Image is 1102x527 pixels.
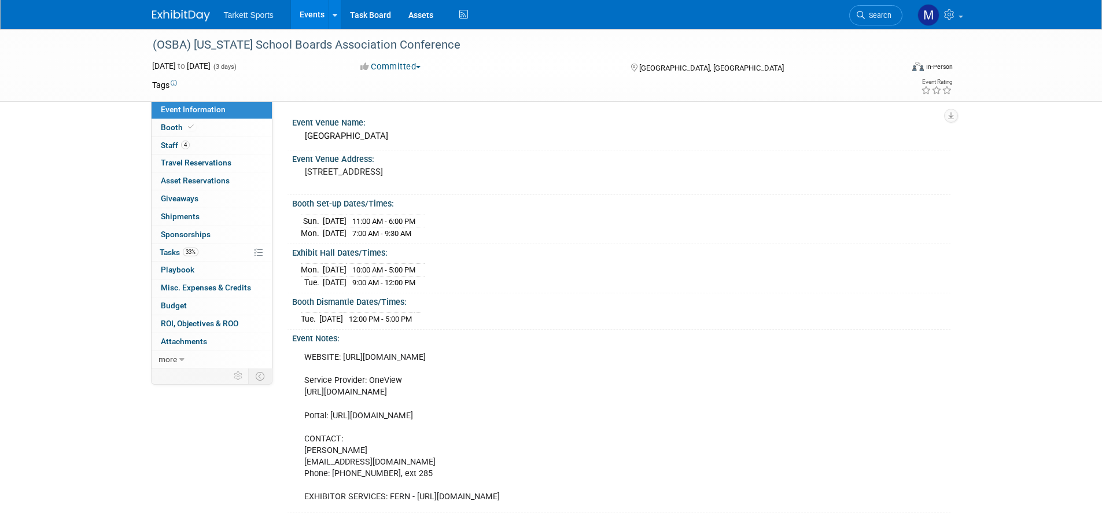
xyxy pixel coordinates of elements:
[292,195,950,209] div: Booth Set-up Dates/Times:
[152,208,272,226] a: Shipments
[301,277,323,289] td: Tue.
[224,10,274,20] span: Tarkett Sports
[149,35,885,56] div: (OSBA) [US_STATE] School Boards Association Conference
[292,114,950,128] div: Event Venue Name:
[228,368,249,384] td: Personalize Event Tab Strip
[183,248,198,256] span: 33%
[152,154,272,172] a: Travel Reservations
[305,167,554,177] pre: [STREET_ADDRESS]
[152,137,272,154] a: Staff4
[152,119,272,137] a: Booth
[161,283,251,292] span: Misc. Expenses & Credits
[292,244,950,259] div: Exhibit Hall Dates/Times:
[152,172,272,190] a: Asset Reservations
[152,297,272,315] a: Budget
[301,215,323,227] td: Sun.
[161,230,211,239] span: Sponsorships
[161,123,196,132] span: Booth
[152,226,272,244] a: Sponsorships
[352,266,415,274] span: 10:00 AM - 5:00 PM
[323,227,347,239] td: [DATE]
[301,264,323,277] td: Mon.
[352,217,415,226] span: 11:00 AM - 6:00 PM
[152,261,272,279] a: Playbook
[352,229,411,238] span: 7:00 AM - 9:30 AM
[212,63,237,71] span: (3 days)
[152,244,272,261] a: Tasks33%
[161,212,200,221] span: Shipments
[323,277,347,289] td: [DATE]
[301,127,942,145] div: [GEOGRAPHIC_DATA]
[912,62,924,71] img: Format-Inperson.png
[248,368,272,384] td: Toggle Event Tabs
[161,158,231,167] span: Travel Reservations
[188,124,194,130] i: Booth reservation complete
[865,11,891,20] span: Search
[161,176,230,185] span: Asset Reservations
[834,60,953,78] div: Event Format
[161,319,238,328] span: ROI, Objectives & ROO
[349,315,412,323] span: 12:00 PM - 5:00 PM
[323,264,347,277] td: [DATE]
[292,330,950,344] div: Event Notes:
[356,61,425,73] button: Committed
[296,346,822,508] div: WEBSITE: [URL][DOMAIN_NAME] Service Provider: OneView [URL][DOMAIN_NAME] Portal: [URL][DOMAIN_NAM...
[152,190,272,208] a: Giveaways
[176,61,187,71] span: to
[161,105,226,114] span: Event Information
[301,313,319,325] td: Tue.
[639,64,784,72] span: [GEOGRAPHIC_DATA], [GEOGRAPHIC_DATA]
[161,337,207,346] span: Attachments
[301,227,323,239] td: Mon.
[161,301,187,310] span: Budget
[849,5,902,25] a: Search
[181,141,190,149] span: 4
[152,10,210,21] img: ExhibitDay
[152,101,272,119] a: Event Information
[152,61,211,71] span: [DATE] [DATE]
[152,333,272,351] a: Attachments
[160,248,198,257] span: Tasks
[921,79,952,85] div: Event Rating
[352,278,415,287] span: 9:00 AM - 12:00 PM
[152,315,272,333] a: ROI, Objectives & ROO
[159,355,177,364] span: more
[292,150,950,165] div: Event Venue Address:
[161,265,194,274] span: Playbook
[152,79,177,91] td: Tags
[917,4,939,26] img: megan powell
[323,215,347,227] td: [DATE]
[152,351,272,368] a: more
[292,293,950,308] div: Booth Dismantle Dates/Times:
[161,141,190,150] span: Staff
[319,313,343,325] td: [DATE]
[161,194,198,203] span: Giveaways
[152,279,272,297] a: Misc. Expenses & Credits
[926,62,953,71] div: In-Person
